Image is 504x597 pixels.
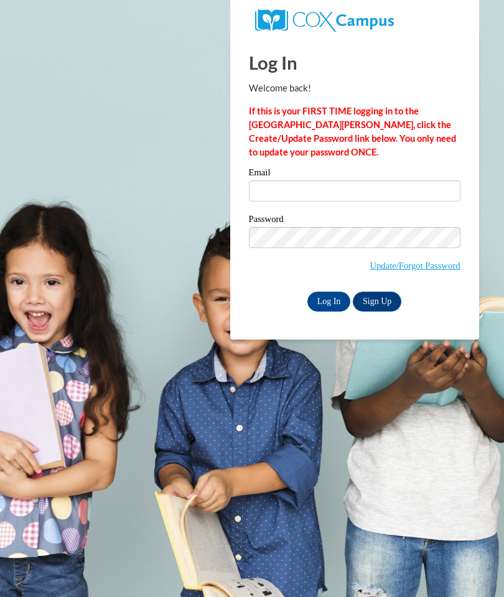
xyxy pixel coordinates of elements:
[249,215,460,227] label: Password
[249,168,460,180] label: Email
[255,14,394,25] a: COX Campus
[255,9,394,32] img: COX Campus
[370,261,460,271] a: Update/Forgot Password
[353,292,401,312] a: Sign Up
[249,50,460,75] h1: Log In
[249,106,456,157] strong: If this is your FIRST TIME logging in to the [GEOGRAPHIC_DATA][PERSON_NAME], click the Create/Upd...
[249,81,460,95] p: Welcome back!
[307,292,351,312] input: Log In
